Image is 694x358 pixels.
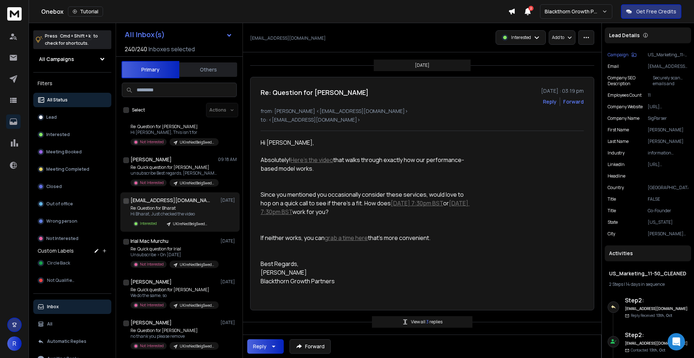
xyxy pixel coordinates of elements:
button: Reply [247,339,284,354]
div: Hi [PERSON_NAME], Best Regards, [PERSON_NAME] Blackthorn Growth Partners [261,138,477,300]
button: Forward [290,339,331,354]
span: 2 [528,6,534,11]
p: Blackthorn Growth Partners [545,8,602,15]
p: Not Interested [140,180,164,185]
p: [PERSON_NAME] [648,139,688,144]
p: FALSE [648,196,688,202]
div: Forward [563,98,584,105]
p: [PERSON_NAME] Point [648,231,688,237]
p: Securely scan emails and calendars to extract email addresses, contact details, interaction metri... [653,75,688,87]
button: R [7,336,22,351]
button: Meeting Completed [33,162,111,176]
p: Co-Founder [648,208,688,214]
button: Wrong person [33,214,111,228]
h1: [PERSON_NAME] [130,278,172,285]
p: Press to check for shortcuts. [45,32,98,47]
p: City [608,231,615,237]
label: Select [132,107,145,113]
p: [PERSON_NAME] [648,127,688,133]
p: to: <[EMAIL_ADDRESS][DOMAIN_NAME]> [261,116,584,123]
h6: Step 2 : [625,331,688,339]
p: Hi [PERSON_NAME], This isn't for [130,130,217,135]
p: Automatic Replies [47,339,86,344]
p: Re: Quick question for Irial [130,246,217,252]
p: [DATE] [220,197,237,203]
h1: [PERSON_NAME] [130,156,172,163]
p: no thank you please remove [130,333,217,339]
p: Interested [140,221,157,226]
h1: [EMAIL_ADDRESS][DOMAIN_NAME] [130,197,210,204]
p: UKIreNedBelgSwedNorDenFin_Marketing_11-200-CLEANED [180,303,214,308]
p: Add to [552,35,564,40]
p: Lead [46,114,57,120]
button: Tutorial [68,6,103,17]
p: All Status [47,97,68,103]
p: industry [608,150,625,156]
span: 14 days in sequence [626,281,665,287]
h1: All Inbox(s) [125,31,165,38]
p: Email [608,64,619,69]
p: Reply Received [631,313,672,318]
p: All [47,321,52,327]
span: 2 Steps [609,281,623,287]
button: Others [179,62,237,78]
p: [URL][DOMAIN_NAME] [648,104,688,110]
p: Title [608,208,616,214]
p: 09:18 AM [218,157,237,162]
p: Re: Question for [PERSON_NAME] [130,328,217,333]
button: All Campaigns [33,52,111,66]
p: Company Name [608,115,639,121]
p: [DATE] [220,238,237,244]
p: [EMAIL_ADDRESS][DOMAIN_NAME] [250,35,326,41]
p: Interested [46,132,70,137]
p: Wrong person [46,218,77,224]
button: Out of office [33,197,111,211]
p: Hi Bharat, Just checked the video [130,211,212,217]
span: 13th, Oct [650,348,665,353]
h6: Step 2 : [625,296,688,305]
h1: Irial Mac Murchu [130,237,168,245]
p: Out of office [46,201,73,207]
button: All Inbox(s) [119,27,238,42]
h6: [EMAIL_ADDRESS][DOMAIN_NAME] [625,306,688,311]
p: UKIreNedBelgSwedNorDenFin_Marketing_11-200-CLEANED [173,221,207,227]
p: Headline [608,173,625,179]
a: Here's the video [291,156,333,164]
p: Re: Question for Bharat [130,205,212,211]
p: 11 [648,92,688,98]
p: State [608,219,618,225]
p: Get Free Credits [636,8,676,15]
p: We do the same, so [130,293,217,298]
button: Inbox [33,300,111,314]
h1: US_Marketing_11-50_CLEANED [609,270,687,277]
p: [DATE] [220,279,237,285]
p: [DATE] [220,320,237,326]
button: Not Qualified [33,273,111,288]
h6: [EMAIL_ADDRESS][DOMAIN_NAME] [625,341,688,346]
div: | [609,281,687,287]
p: Meeting Completed [46,166,89,172]
button: Not Interested [33,231,111,246]
p: [US_STATE] [648,219,688,225]
p: Country [608,185,624,191]
p: UKIreNedBelgSwedNorDenFin_Marketing_11-200-CLEANED [180,344,214,349]
span: Cmd + Shift + k [59,32,92,40]
span: 3 [426,319,429,325]
p: Employees Count [608,92,642,98]
p: First Name [608,127,629,133]
div: Open Intercom Messenger [668,333,685,350]
p: UKIreNedBelgSwedNorDenFin_Marketing_11-200-CLEANED [180,262,214,267]
p: Lead Details [609,32,640,39]
p: UKIreNedBelgSwedNorDenFin_Marketing_11-200-CLEANED [180,140,214,145]
button: All [33,317,111,331]
p: Contacted [631,348,665,353]
p: Re: Question for [PERSON_NAME] [130,124,217,130]
p: Since you mentioned you occasionally consider these services, would love to hop on a quick call t... [261,190,472,216]
h3: Custom Labels [38,247,74,254]
p: Campaign [608,52,629,58]
p: US_Marketing_11-50_CLEANED [648,52,688,58]
button: Circle Back [33,256,111,270]
p: Last Name [608,139,629,144]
